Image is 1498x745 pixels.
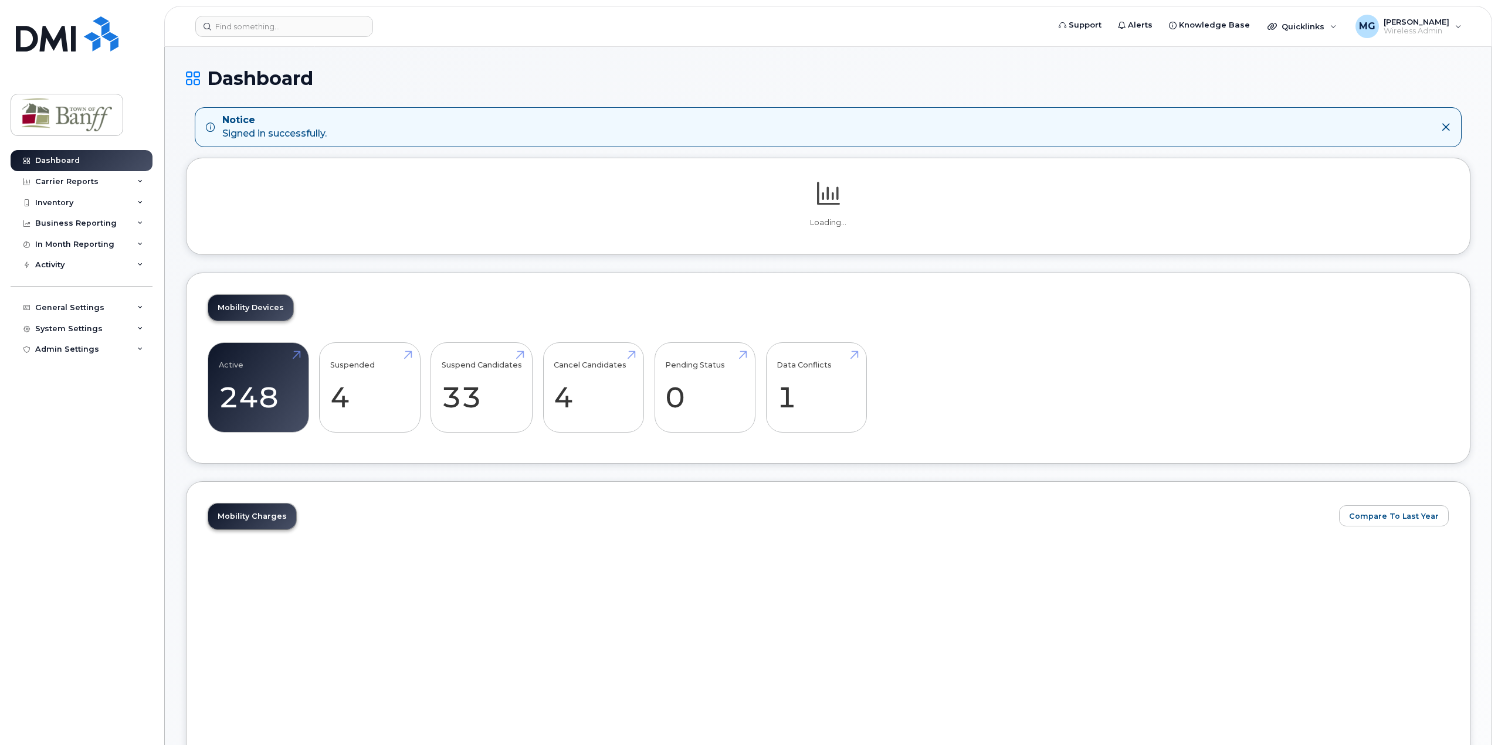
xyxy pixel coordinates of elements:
[554,349,633,426] a: Cancel Candidates 4
[186,68,1470,89] h1: Dashboard
[222,114,327,127] strong: Notice
[208,295,293,321] a: Mobility Devices
[208,504,296,529] a: Mobility Charges
[665,349,744,426] a: Pending Status 0
[777,349,856,426] a: Data Conflicts 1
[219,349,298,426] a: Active 248
[208,217,1449,228] p: Loading...
[1349,511,1439,522] span: Compare To Last Year
[442,349,522,426] a: Suspend Candidates 33
[222,114,327,141] div: Signed in successfully.
[330,349,409,426] a: Suspended 4
[1339,505,1449,526] button: Compare To Last Year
